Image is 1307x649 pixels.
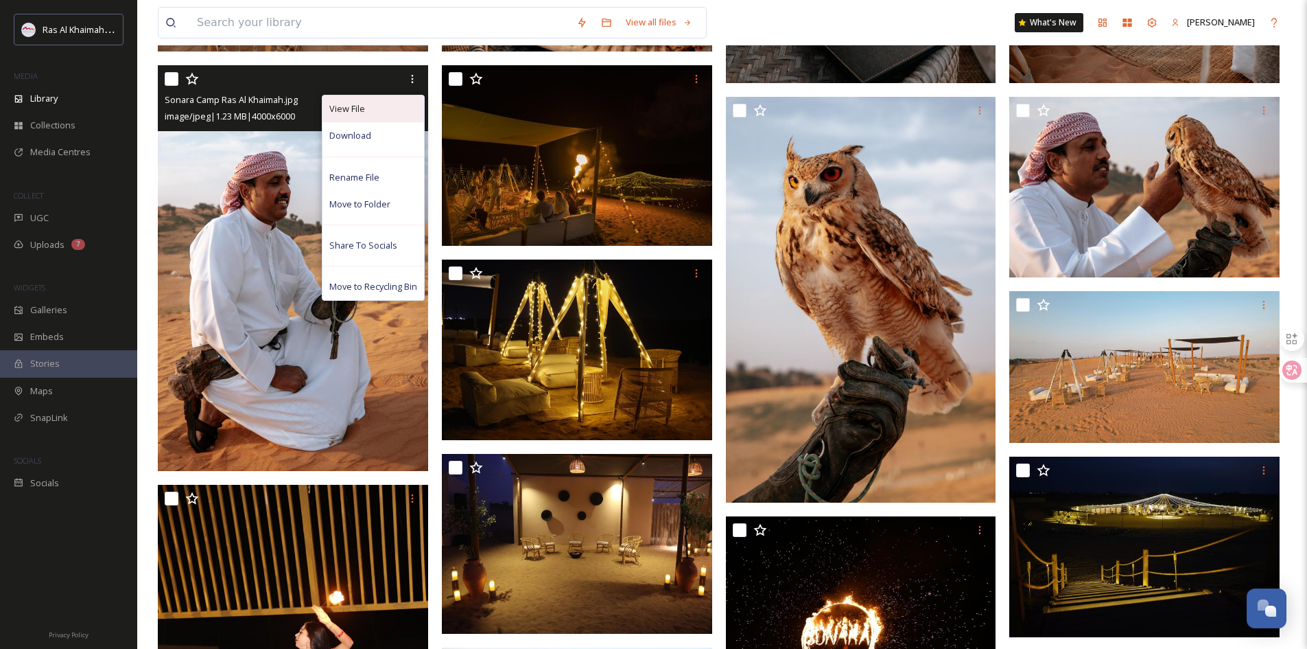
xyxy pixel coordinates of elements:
span: COLLECT [14,190,43,201]
span: Collections [30,119,75,132]
img: Sonara Camp.jpg [442,65,712,246]
img: Logo_RAKTDA_RGB-01.png [22,23,36,36]
img: Sonara.JPG [442,260,712,440]
span: Embeds [30,330,64,343]
img: Sonara Camp Ras Al Khaimah.jpg [726,97,996,503]
span: image/jpeg | 1.23 MB | 4000 x 6000 [165,110,295,122]
span: Move to Recycling Bin [329,280,417,293]
span: Share To Socials [329,239,397,252]
div: 7 [71,239,85,250]
span: Move to Folder [329,198,390,211]
a: View all files [619,9,699,36]
img: Sonara.JPG [1009,457,1280,637]
span: Rename File [329,171,379,184]
span: Media Centres [30,146,91,159]
span: Socials [30,477,59,490]
span: [PERSON_NAME] [1187,16,1255,28]
img: Sonara.JPG [442,454,712,635]
span: Sonara Camp Ras Al Khaimah.jpg [165,93,298,106]
a: Privacy Policy [49,626,89,642]
span: Privacy Policy [49,630,89,639]
span: UGC [30,212,49,225]
span: Stories [30,357,60,370]
span: MEDIA [14,71,38,81]
span: Uploads [30,238,64,251]
span: Galleries [30,304,67,317]
img: Sonara.JPG [1009,291,1280,444]
span: SOCIALS [14,455,41,466]
span: WIDGETS [14,282,45,293]
img: Sonara Camp Ras Al Khaimah.jpg [1009,97,1280,277]
input: Search your library [190,8,569,38]
span: View File [329,102,365,115]
span: Maps [30,385,53,398]
a: What's New [1015,13,1083,32]
span: Download [329,129,371,142]
a: [PERSON_NAME] [1164,9,1262,36]
button: Open Chat [1247,589,1286,628]
span: Ras Al Khaimah Tourism Development Authority [43,23,237,36]
span: Library [30,92,58,105]
span: SnapLink [30,411,68,424]
img: Sonara Camp Ras Al Khaimah.jpg [158,65,428,471]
